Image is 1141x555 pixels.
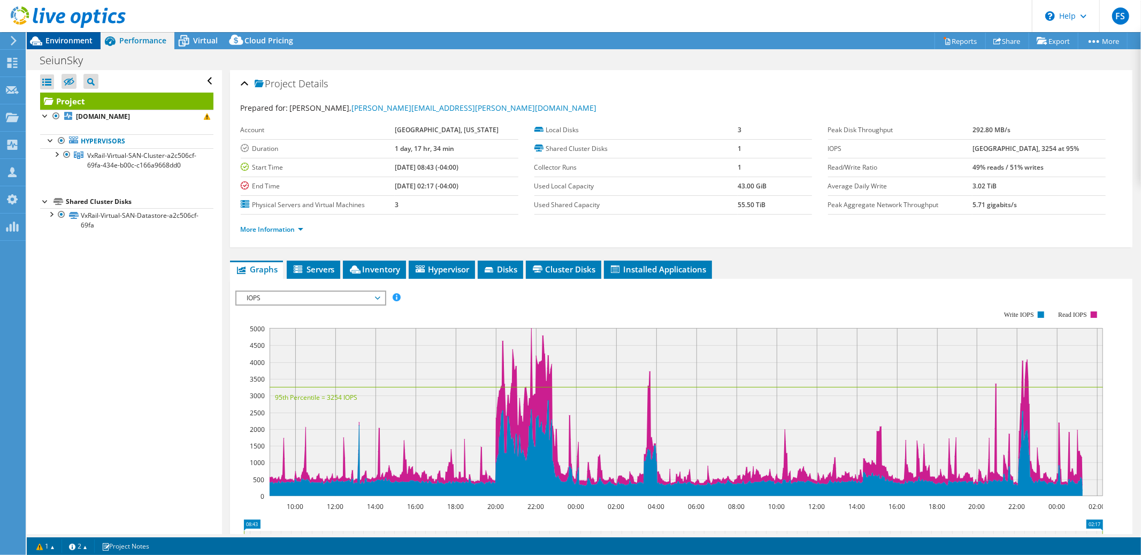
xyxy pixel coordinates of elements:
label: Peak Aggregate Network Throughput [828,200,973,210]
text: 14:00 [367,502,384,511]
span: Graphs [235,264,278,275]
text: 12:00 [327,502,343,511]
b: 5.71 gigabits/s [972,200,1017,209]
label: Used Local Capacity [534,181,738,192]
text: 06:00 [688,502,704,511]
label: IOPS [828,143,973,154]
text: 08:00 [728,502,745,511]
b: [GEOGRAPHIC_DATA], [US_STATE] [395,125,499,134]
text: 22:00 [527,502,544,511]
b: 1 [738,144,741,153]
text: 18:00 [929,502,945,511]
text: Read IOPS [1058,311,1087,318]
span: Environment [45,35,93,45]
span: Servers [292,264,335,275]
span: Virtual [193,35,218,45]
label: Local Disks [534,125,738,135]
text: 10:00 [287,502,303,511]
a: VxRail-Virtual-SAN-Cluster-a2c506cf-69fa-434e-b00c-c166a9668dd0 [40,148,213,172]
text: 1000 [250,458,265,467]
text: 4000 [250,358,265,367]
b: [DOMAIN_NAME] [76,112,130,121]
text: 02:00 [1089,502,1105,511]
b: [DATE] 08:43 (-04:00) [395,163,458,172]
text: 16:00 [889,502,905,511]
a: Hypervisors [40,134,213,148]
span: Performance [119,35,166,45]
text: Write IOPS [1004,311,1034,318]
a: [PERSON_NAME][EMAIL_ADDRESS][PERSON_NAME][DOMAIN_NAME] [352,103,597,113]
label: Shared Cluster Disks [534,143,738,154]
b: [GEOGRAPHIC_DATA], 3254 at 95% [972,144,1079,153]
text: 4500 [250,341,265,350]
text: 22:00 [1008,502,1025,511]
a: Project Notes [94,539,157,553]
b: 1 day, 17 hr, 34 min [395,144,454,153]
label: Duration [241,143,395,154]
b: 49% reads / 51% writes [972,163,1044,172]
span: VxRail-Virtual-SAN-Cluster-a2c506cf-69fa-434e-b00c-c166a9668dd0 [87,151,196,170]
a: Share [985,33,1029,49]
label: Read/Write Ratio [828,162,973,173]
span: [PERSON_NAME], [290,103,597,113]
text: 5000 [250,324,265,333]
h1: SeiunSky [35,55,99,66]
text: 2500 [250,408,265,417]
label: Used Shared Capacity [534,200,738,210]
text: 00:00 [1048,502,1065,511]
span: Cluster Disks [531,264,596,275]
div: Shared Cluster Disks [66,195,213,208]
a: Export [1029,33,1078,49]
text: 95th Percentile = 3254 IOPS [275,393,357,402]
label: Average Daily Write [828,181,973,192]
b: 55.50 TiB [738,200,765,209]
text: 0 [261,492,264,501]
span: IOPS [242,292,379,305]
span: Details [299,77,328,90]
a: 2 [62,539,95,553]
label: Start Time [241,162,395,173]
a: Project [40,93,213,110]
text: 00:00 [568,502,584,511]
span: Project [255,79,296,89]
a: More [1078,33,1128,49]
span: Hypervisor [414,264,470,275]
b: 292.80 MB/s [972,125,1010,134]
text: 14:00 [848,502,865,511]
text: 20:00 [968,502,985,511]
label: Account [241,125,395,135]
label: End Time [241,181,395,192]
a: Reports [935,33,986,49]
span: Cloud Pricing [244,35,293,45]
span: Inventory [348,264,401,275]
label: Physical Servers and Virtual Machines [241,200,395,210]
label: Collector Runs [534,162,738,173]
text: 2000 [250,425,265,434]
text: 3000 [250,391,265,400]
b: 3.02 TiB [972,181,997,191]
b: 43.00 GiB [738,181,767,191]
text: 500 [253,475,264,484]
span: FS [1112,7,1129,25]
text: 18:00 [447,502,464,511]
svg: \n [1045,11,1055,21]
text: 3500 [250,375,265,384]
text: 02:00 [608,502,624,511]
a: VxRail-Virtual-SAN-Datastore-a2c506cf-69fa [40,208,213,232]
text: 12:00 [808,502,825,511]
text: 16:00 [407,502,424,511]
a: [DOMAIN_NAME] [40,110,213,124]
text: 10:00 [768,502,785,511]
label: Peak Disk Throughput [828,125,973,135]
a: More Information [241,225,303,234]
label: Prepared for: [241,103,288,113]
b: 3 [395,200,399,209]
text: 20:00 [487,502,504,511]
span: Disks [483,264,518,275]
span: Installed Applications [609,264,707,275]
text: 04:00 [648,502,664,511]
b: 1 [738,163,741,172]
text: 1500 [250,442,265,451]
b: [DATE] 02:17 (-04:00) [395,181,458,191]
b: 3 [738,125,741,134]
